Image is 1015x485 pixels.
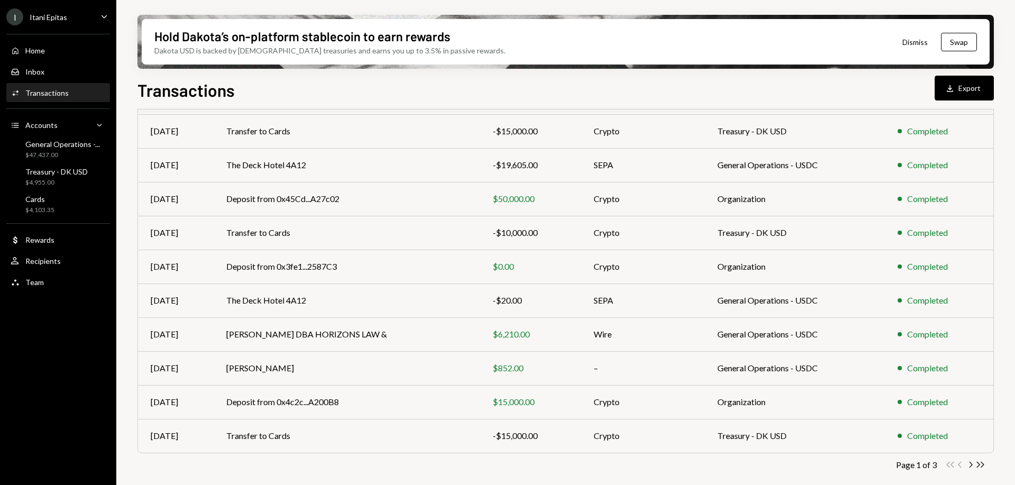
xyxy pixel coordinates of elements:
[151,429,201,442] div: [DATE]
[935,76,994,100] button: Export
[6,191,110,217] a: Cards$4,103.35
[154,45,505,56] div: Dakota USD is backed by [DEMOGRAPHIC_DATA] treasuries and earns you up to 3.5% in passive rewards.
[907,125,948,138] div: Completed
[151,193,201,205] div: [DATE]
[25,257,61,266] div: Recipients
[493,159,568,171] div: -$19,605.00
[151,125,201,138] div: [DATE]
[493,328,568,341] div: $6,210.00
[889,30,941,54] button: Dismiss
[214,250,480,283] td: Deposit from 0x3fe1...2587C3
[907,396,948,408] div: Completed
[705,250,885,283] td: Organization
[25,151,100,160] div: $47,437.00
[30,13,67,22] div: Itani Epitas
[493,226,568,239] div: -$10,000.00
[214,317,480,351] td: [PERSON_NAME] DBA HORIZONS LAW &
[907,159,948,171] div: Completed
[705,182,885,216] td: Organization
[705,385,885,419] td: Organization
[705,148,885,182] td: General Operations - USDC
[25,67,44,76] div: Inbox
[25,46,45,55] div: Home
[493,396,568,408] div: $15,000.00
[6,164,110,189] a: Treasury - DK USD$4,955.00
[6,8,23,25] div: I
[25,88,69,97] div: Transactions
[907,226,948,239] div: Completed
[214,283,480,317] td: The Deck Hotel 4A12
[907,429,948,442] div: Completed
[25,206,54,215] div: $4,103.35
[154,28,450,45] div: Hold Dakota’s on-platform stablecoin to earn rewards
[214,216,480,250] td: Transfer to Cards
[581,283,705,317] td: SEPA
[581,148,705,182] td: SEPA
[151,362,201,374] div: [DATE]
[941,33,977,51] button: Swap
[907,328,948,341] div: Completed
[896,460,937,470] div: Page 1 of 3
[907,260,948,273] div: Completed
[581,216,705,250] td: Crypto
[151,294,201,307] div: [DATE]
[705,317,885,351] td: General Operations - USDC
[705,114,885,148] td: Treasury - DK USD
[25,195,54,204] div: Cards
[151,396,201,408] div: [DATE]
[493,260,568,273] div: $0.00
[6,230,110,249] a: Rewards
[493,429,568,442] div: -$15,000.00
[25,167,88,176] div: Treasury - DK USD
[137,79,235,100] h1: Transactions
[581,385,705,419] td: Crypto
[214,385,480,419] td: Deposit from 0x4c2c...A200B8
[214,419,480,453] td: Transfer to Cards
[581,182,705,216] td: Crypto
[25,178,88,187] div: $4,955.00
[214,351,480,385] td: [PERSON_NAME]
[705,216,885,250] td: Treasury - DK USD
[25,278,44,287] div: Team
[151,159,201,171] div: [DATE]
[581,114,705,148] td: Crypto
[581,419,705,453] td: Crypto
[907,362,948,374] div: Completed
[493,193,568,205] div: $50,000.00
[6,83,110,102] a: Transactions
[6,115,110,134] a: Accounts
[705,419,885,453] td: Treasury - DK USD
[581,250,705,283] td: Crypto
[6,41,110,60] a: Home
[705,283,885,317] td: General Operations - USDC
[25,235,54,244] div: Rewards
[151,260,201,273] div: [DATE]
[6,62,110,81] a: Inbox
[705,351,885,385] td: General Operations - USDC
[25,121,58,130] div: Accounts
[907,193,948,205] div: Completed
[493,125,568,138] div: -$15,000.00
[214,148,480,182] td: The Deck Hotel 4A12
[907,294,948,307] div: Completed
[6,136,110,162] a: General Operations -...$47,437.00
[151,328,201,341] div: [DATE]
[6,272,110,291] a: Team
[25,140,100,149] div: General Operations -...
[493,362,568,374] div: $852.00
[214,114,480,148] td: Transfer to Cards
[151,226,201,239] div: [DATE]
[581,351,705,385] td: –
[214,182,480,216] td: Deposit from 0x45Cd...A27c02
[493,294,568,307] div: -$20.00
[581,317,705,351] td: Wire
[6,251,110,270] a: Recipients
